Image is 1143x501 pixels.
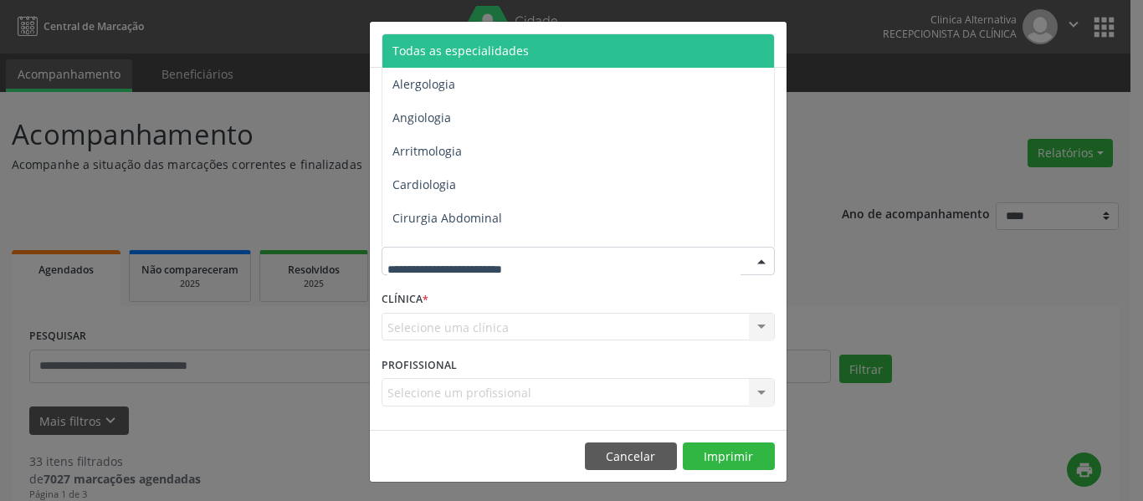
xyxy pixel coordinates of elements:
button: Imprimir [683,442,775,471]
span: Cirurgia Abdominal [392,210,502,226]
span: Angiologia [392,110,451,125]
button: Close [753,22,787,63]
h5: Relatório de agendamentos [382,33,573,55]
span: Cardiologia [392,176,456,192]
span: Todas as especialidades [392,43,529,59]
button: Cancelar [585,442,677,471]
span: Cirurgia Bariatrica [392,243,495,259]
span: Arritmologia [392,143,462,159]
label: PROFISSIONAL [382,352,457,378]
span: Alergologia [392,76,455,92]
label: CLÍNICA [382,287,428,313]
